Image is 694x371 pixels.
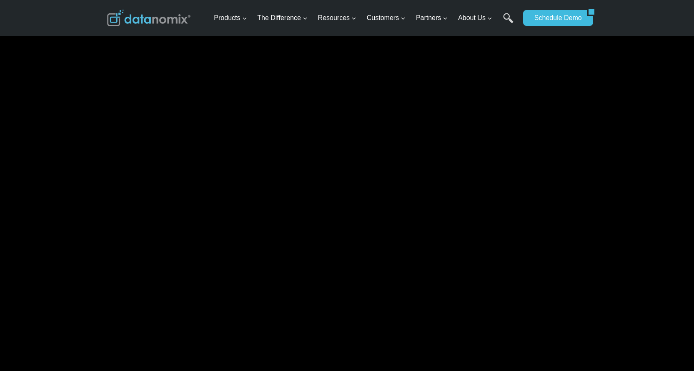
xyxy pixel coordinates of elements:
[107,10,190,26] img: Datanomix
[318,13,356,23] span: Resources
[367,13,406,23] span: Customers
[214,13,247,23] span: Products
[416,13,448,23] span: Partners
[503,13,514,32] a: Search
[210,5,519,32] nav: Primary Navigation
[523,10,587,26] a: Schedule Demo
[257,13,308,23] span: The Difference
[458,13,492,23] span: About Us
